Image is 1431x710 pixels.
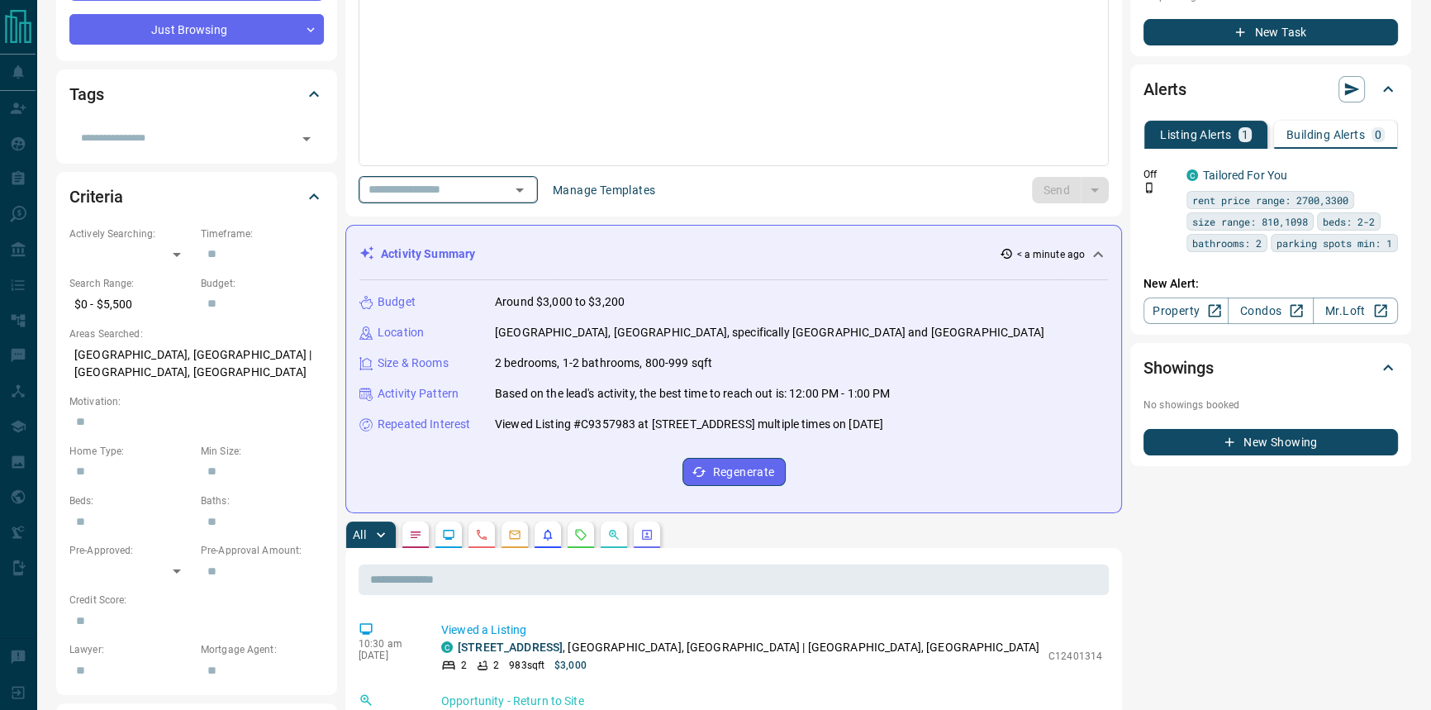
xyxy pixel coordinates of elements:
p: Activity Summary [381,245,475,263]
p: Building Alerts [1286,129,1365,141]
p: $3,000 [554,658,587,673]
p: Opportunity - Return to Site [441,693,1102,710]
p: 2 bedrooms, 1-2 bathrooms, 800-999 sqft [495,355,712,372]
p: [DATE] [359,650,416,661]
a: [STREET_ADDRESS] [458,641,563,654]
p: Repeated Interest [378,416,470,433]
p: Beds: [69,493,193,508]
div: Criteria [69,177,324,217]
div: Just Browsing [69,14,324,45]
svg: Opportunities [607,528,620,541]
p: Baths: [201,493,324,508]
p: 0 [1375,129,1381,141]
p: [GEOGRAPHIC_DATA], [GEOGRAPHIC_DATA], specifically [GEOGRAPHIC_DATA] and [GEOGRAPHIC_DATA] [495,324,1044,341]
h2: Alerts [1143,76,1186,102]
a: Property [1143,298,1229,324]
p: Actively Searching: [69,226,193,241]
span: parking spots min: 1 [1276,235,1392,251]
p: Min Size: [201,444,324,459]
p: 2 [493,658,499,673]
p: 983 sqft [509,658,544,673]
button: Manage Templates [543,177,665,203]
svg: Emails [508,528,521,541]
div: Showings [1143,348,1398,388]
a: Mr.Loft [1313,298,1398,324]
p: Based on the lead's activity, the best time to reach out is: 12:00 PM - 1:00 PM [495,385,890,403]
div: Tags [69,74,324,114]
div: Alerts [1143,69,1398,109]
p: Lawyer: [69,642,193,657]
p: Budget: [201,276,324,291]
p: Budget [378,293,416,311]
h2: Showings [1143,355,1214,381]
svg: Lead Browsing Activity [442,528,455,541]
p: All [353,529,366,541]
p: Viewed a Listing [441,622,1102,639]
p: Mortgage Agent: [201,642,324,657]
span: beds: 2-2 [1323,213,1375,230]
p: Search Range: [69,276,193,291]
p: Location [378,324,424,341]
p: , [GEOGRAPHIC_DATA], [GEOGRAPHIC_DATA] | [GEOGRAPHIC_DATA], [GEOGRAPHIC_DATA] [458,639,1039,656]
svg: Agent Actions [640,528,654,541]
button: Open [295,127,318,150]
button: New Task [1143,19,1398,45]
p: Pre-Approved: [69,543,193,558]
div: condos.ca [441,641,453,653]
p: Areas Searched: [69,326,324,341]
p: [GEOGRAPHIC_DATA], [GEOGRAPHIC_DATA] | [GEOGRAPHIC_DATA], [GEOGRAPHIC_DATA] [69,341,324,386]
a: Condos [1228,298,1313,324]
svg: Listing Alerts [541,528,554,541]
p: Motivation: [69,394,324,409]
span: bathrooms: 2 [1192,235,1262,251]
p: Size & Rooms [378,355,449,372]
p: Activity Pattern [378,385,459,403]
p: New Alert: [1143,275,1398,293]
div: split button [1032,177,1109,203]
a: Tailored For You [1203,169,1287,182]
svg: Push Notification Only [1143,182,1155,193]
p: Pre-Approval Amount: [201,543,324,558]
button: New Showing [1143,429,1398,455]
p: 1 [1242,129,1248,141]
p: $0 - $5,500 [69,291,193,318]
p: Viewed Listing #C9357983 at [STREET_ADDRESS] multiple times on [DATE] [495,416,883,433]
button: Regenerate [682,458,786,486]
span: rent price range: 2700,3300 [1192,192,1348,208]
p: Listing Alerts [1160,129,1232,141]
p: C12401314 [1048,649,1102,664]
p: < a minute ago [1016,247,1085,262]
div: Activity Summary< a minute ago [359,239,1108,269]
p: Home Type: [69,444,193,459]
svg: Calls [475,528,488,541]
h2: Tags [69,81,103,107]
div: condos.ca [1186,169,1198,181]
p: Off [1143,167,1177,182]
p: 10:30 am [359,638,416,650]
svg: Requests [574,528,587,541]
p: Timeframe: [201,226,324,241]
span: size range: 810,1098 [1192,213,1308,230]
svg: Notes [409,528,422,541]
h2: Criteria [69,183,123,210]
button: Open [508,179,531,202]
p: Credit Score: [69,593,324,608]
p: 2 [461,658,467,673]
p: Around $3,000 to $3,200 [495,293,625,311]
p: No showings booked [1143,398,1398,412]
